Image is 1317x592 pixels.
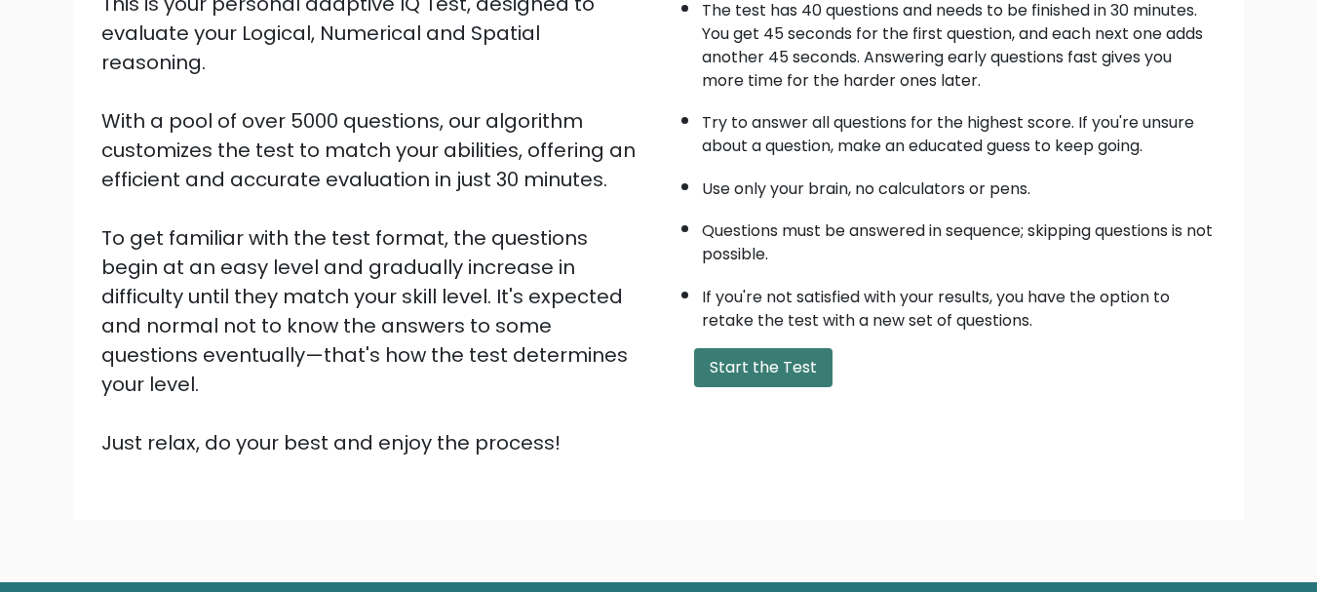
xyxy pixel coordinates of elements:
[702,168,1217,201] li: Use only your brain, no calculators or pens.
[694,348,833,387] button: Start the Test
[702,101,1217,158] li: Try to answer all questions for the highest score. If you're unsure about a question, make an edu...
[702,210,1217,266] li: Questions must be answered in sequence; skipping questions is not possible.
[702,276,1217,333] li: If you're not satisfied with your results, you have the option to retake the test with a new set ...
